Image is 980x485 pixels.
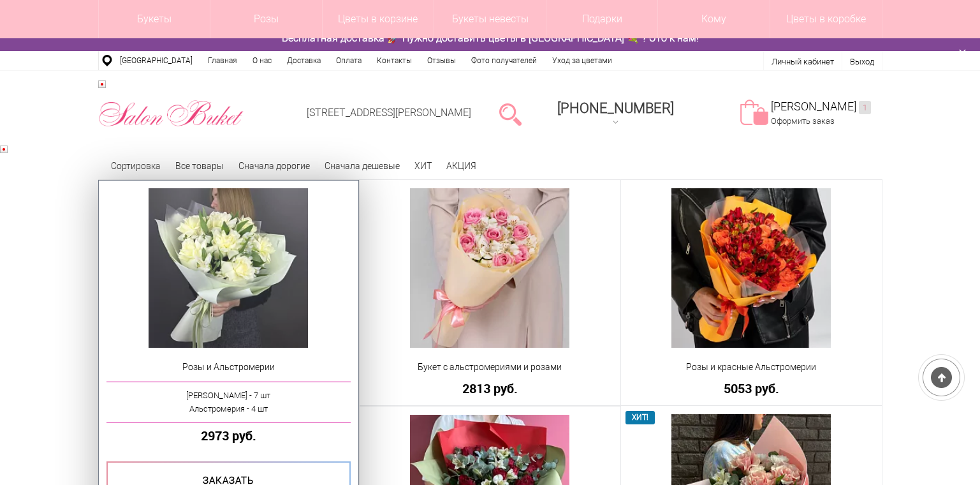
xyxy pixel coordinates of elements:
a: О нас [245,51,279,70]
a: Оформить заказ [771,116,835,126]
div: Двойной щелчок - Изменить товар [621,180,882,403]
a: Доставка [279,51,328,70]
a: 2973 руб. [106,429,351,442]
a: Главная [200,51,245,70]
a: [PERSON_NAME]1 [771,100,871,114]
a: Сначала дешевые [325,161,400,171]
a: Личный кабинет [772,57,834,66]
img: Розы и Альстромерии [149,188,308,348]
div: Двойной щелчок - Редактировать пункты меню. [550,96,682,132]
a: Сначала дорогие [238,161,310,171]
a: Букет с альстромериями и розами [368,361,612,374]
ul: Двойной щелчок - Редактировать пункты меню [98,51,620,70]
div: Двойной щелчок - Редактировать параметры компонента [764,51,882,70]
a: [PERSON_NAME] - 7 штАльстромерия - 4 шт [106,382,351,422]
a: Фото получателей [464,51,545,70]
a: Все товары [175,161,224,171]
ins: 1 [859,101,871,114]
a: Отзывы [420,51,464,70]
a: Выход [850,57,874,66]
a: АКЦИЯ [446,161,476,171]
a: [PHONE_NUMBER] [550,96,682,132]
a: [STREET_ADDRESS][PERSON_NAME] [307,107,471,119]
a: [GEOGRAPHIC_DATA] [112,51,200,70]
a: Розы и красные Альстромерии [629,361,874,374]
span: Сортировка [111,161,161,171]
a: ХИТ [414,161,432,171]
span: ХИТ! [625,411,655,424]
div: [PHONE_NUMBER] [557,100,674,116]
div: Двойной щелчок - Редактировать параметры компонента [738,80,871,145]
a: 2813 руб. [368,382,612,395]
div: Двойной щелчок - Изменить товар [360,180,620,403]
img: Цветы Нижний Новгород [98,97,244,130]
a: Оплата [328,51,369,70]
img: Букет с альстромериями и розами [410,188,569,348]
img: Розы и красные Альстромерии [671,188,831,348]
a: Контакты [369,51,420,70]
a: Розы и Альстромерии [106,361,351,374]
a: Уход за цветами [545,51,620,70]
div: Двойной щелчок - Редактировать как text [98,80,244,145]
a: 5053 руб. [629,382,874,395]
